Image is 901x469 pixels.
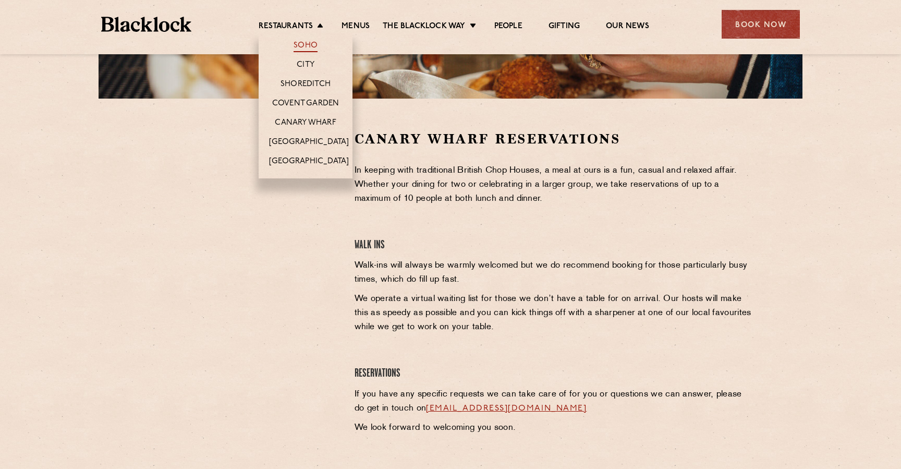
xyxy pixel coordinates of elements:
[185,130,301,287] iframe: OpenTable make booking widget
[355,164,754,206] p: In keeping with traditional British Chop Houses, a meal at ours is a fun, casual and relaxed affa...
[281,79,331,91] a: Shoreditch
[722,10,800,39] div: Book Now
[383,21,465,33] a: The Blacklock Way
[259,21,313,33] a: Restaurants
[494,21,522,33] a: People
[355,388,754,416] p: If you have any specific requests we can take care of for you or questions we can answer, please ...
[606,21,649,33] a: Our News
[294,41,318,52] a: Soho
[297,60,314,71] a: City
[272,99,339,110] a: Covent Garden
[355,421,754,435] p: We look forward to welcoming you soon.
[355,292,754,334] p: We operate a virtual waiting list for those we don’t have a table for on arrival. Our hosts will ...
[426,404,587,413] a: [EMAIL_ADDRESS][DOMAIN_NAME]
[269,137,349,149] a: [GEOGRAPHIC_DATA]
[355,238,754,252] h4: Walk Ins
[275,118,336,129] a: Canary Wharf
[355,259,754,287] p: Walk-ins will always be warmly welcomed but we do recommend booking for those particularly busy t...
[355,367,754,381] h4: Reservations
[355,130,754,148] h2: Canary Wharf Reservations
[342,21,370,33] a: Menus
[549,21,580,33] a: Gifting
[269,157,349,168] a: [GEOGRAPHIC_DATA]
[101,17,191,32] img: BL_Textured_Logo-footer-cropped.svg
